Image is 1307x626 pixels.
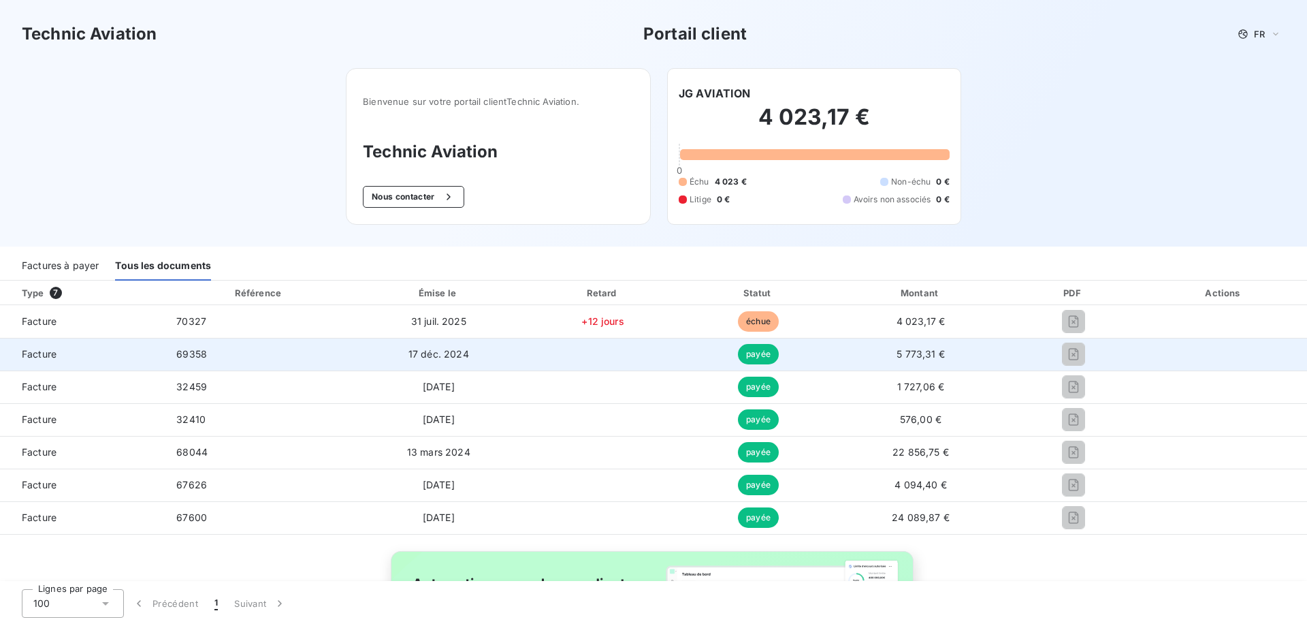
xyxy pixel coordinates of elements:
span: 0 € [717,193,730,206]
span: Facture [11,511,155,525]
span: Facture [11,380,155,394]
span: 5 773,31 € [897,348,945,360]
span: payée [738,442,779,463]
h3: Technic Aviation [22,22,157,46]
span: 67626 [176,479,207,490]
h2: 4 023,17 € [679,104,950,144]
span: 1 727,06 € [897,381,945,392]
span: 22 856,75 € [892,446,949,458]
span: payée [738,344,779,364]
div: Référence [235,287,281,298]
span: Avoirs non associés [854,193,931,206]
button: Suivant [226,589,295,618]
div: Émise le [356,286,522,300]
span: Facture [11,315,155,328]
div: Factures à payer [22,252,99,281]
div: Tous les documents [115,252,211,281]
h6: JG AVIATION [679,85,751,101]
span: 0 € [936,176,949,188]
span: Facture [11,413,155,426]
span: 1 [214,597,218,610]
span: Litige [690,193,711,206]
span: échue [738,311,779,332]
div: Statut [684,286,833,300]
h3: Portail client [643,22,747,46]
span: +12 jours [581,315,624,327]
span: 69358 [176,348,207,360]
span: 13 mars 2024 [407,446,470,458]
span: Facture [11,445,155,459]
div: PDF [1009,286,1138,300]
button: Précédent [124,589,206,618]
span: 67600 [176,512,207,523]
span: [DATE] [423,381,455,392]
div: Type [14,286,163,300]
button: 1 [206,589,226,618]
h3: Technic Aviation [363,140,634,164]
span: payée [738,377,779,397]
span: 68044 [176,446,208,458]
span: 7 [50,287,62,299]
span: 100 [33,597,50,610]
span: [DATE] [423,512,455,523]
div: Retard [527,286,679,300]
span: payée [738,475,779,495]
span: [DATE] [423,479,455,490]
span: 576,00 € [900,413,941,425]
span: Facture [11,478,155,492]
button: Nous contacter [363,186,464,208]
span: Facture [11,347,155,361]
span: 31 juil. 2025 [411,315,466,327]
span: 32410 [176,413,206,425]
span: 17 déc. 2024 [408,348,469,360]
span: payée [738,409,779,430]
span: 70327 [176,315,206,327]
span: 0 [677,165,682,176]
span: 4 023 € [715,176,747,188]
span: FR [1254,29,1265,40]
span: Échu [690,176,709,188]
div: Montant [838,286,1003,300]
span: 4 023,17 € [897,315,946,327]
span: Bienvenue sur votre portail client Technic Aviation . [363,96,634,107]
span: 0 € [936,193,949,206]
span: 24 089,87 € [892,512,950,523]
span: Non-échu [891,176,931,188]
span: [DATE] [423,413,455,425]
span: payée [738,507,779,528]
span: 32459 [176,381,207,392]
span: 4 094,40 € [894,479,947,490]
div: Actions [1144,286,1304,300]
